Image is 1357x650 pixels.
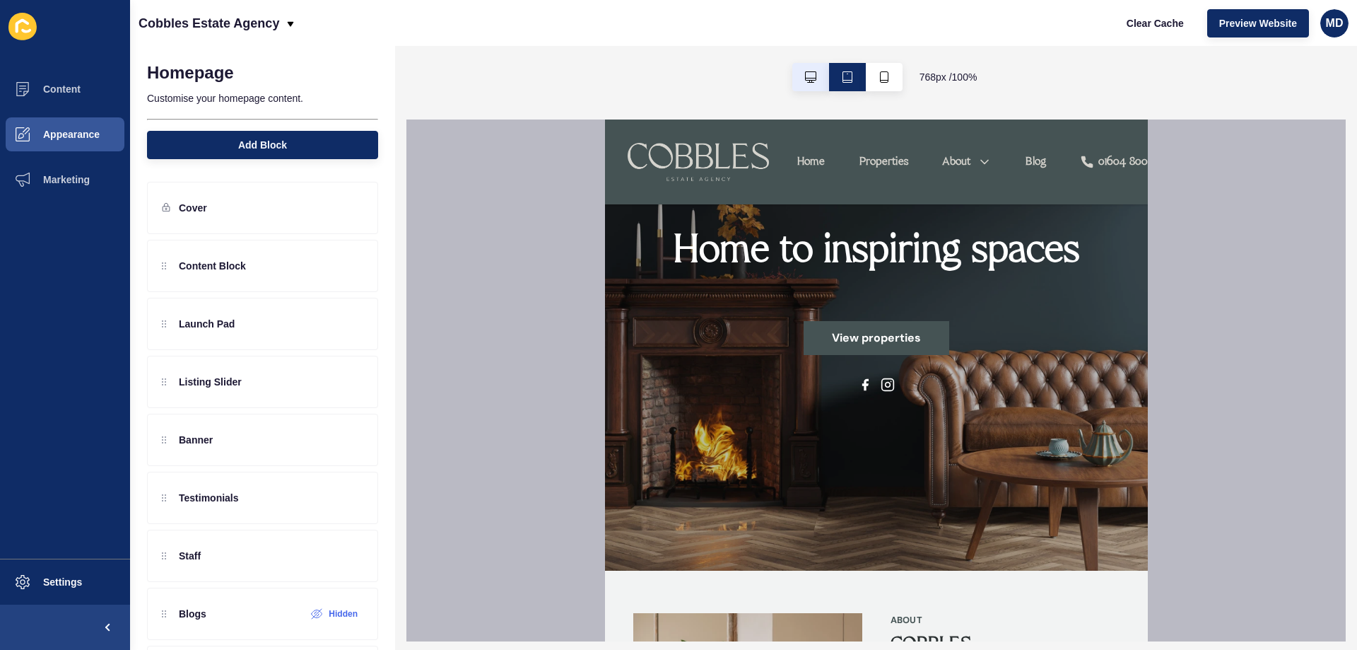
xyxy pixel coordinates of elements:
[179,317,235,331] p: Launch Pad
[1127,16,1184,30] span: Clear Cache
[421,34,441,51] a: Blog
[329,608,358,620] label: Hidden
[179,607,206,621] p: Blogs
[199,202,345,236] a: View properties
[254,34,303,51] a: Properties
[286,514,515,537] h2: COBBLES
[337,34,366,51] a: About
[139,6,279,41] p: Cobbles Estate Agency
[238,138,287,152] span: Add Block
[1326,16,1344,30] span: MD
[179,375,242,389] p: Listing Slider
[147,83,378,114] p: Customise your homepage content.
[179,259,246,273] p: Content Block
[147,63,234,83] h1: Homepage
[1219,16,1297,30] span: Preview Website
[286,494,515,507] strong: About
[179,433,213,447] p: Banner
[475,34,560,51] a: 01604 800888
[192,34,221,51] a: Home
[920,70,977,84] span: 768 px / 100 %
[1115,9,1196,37] button: Clear Cache
[147,131,378,159] button: Add Block
[1207,9,1309,37] button: Preview Website
[179,549,201,563] p: Staff
[6,379,537,443] div: Scroll
[179,201,207,215] p: Cover
[69,109,474,156] h1: Home to inspiring spaces
[493,34,560,51] div: 01604 800888
[179,491,239,505] p: Testimonials
[23,7,164,78] img: Company logo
